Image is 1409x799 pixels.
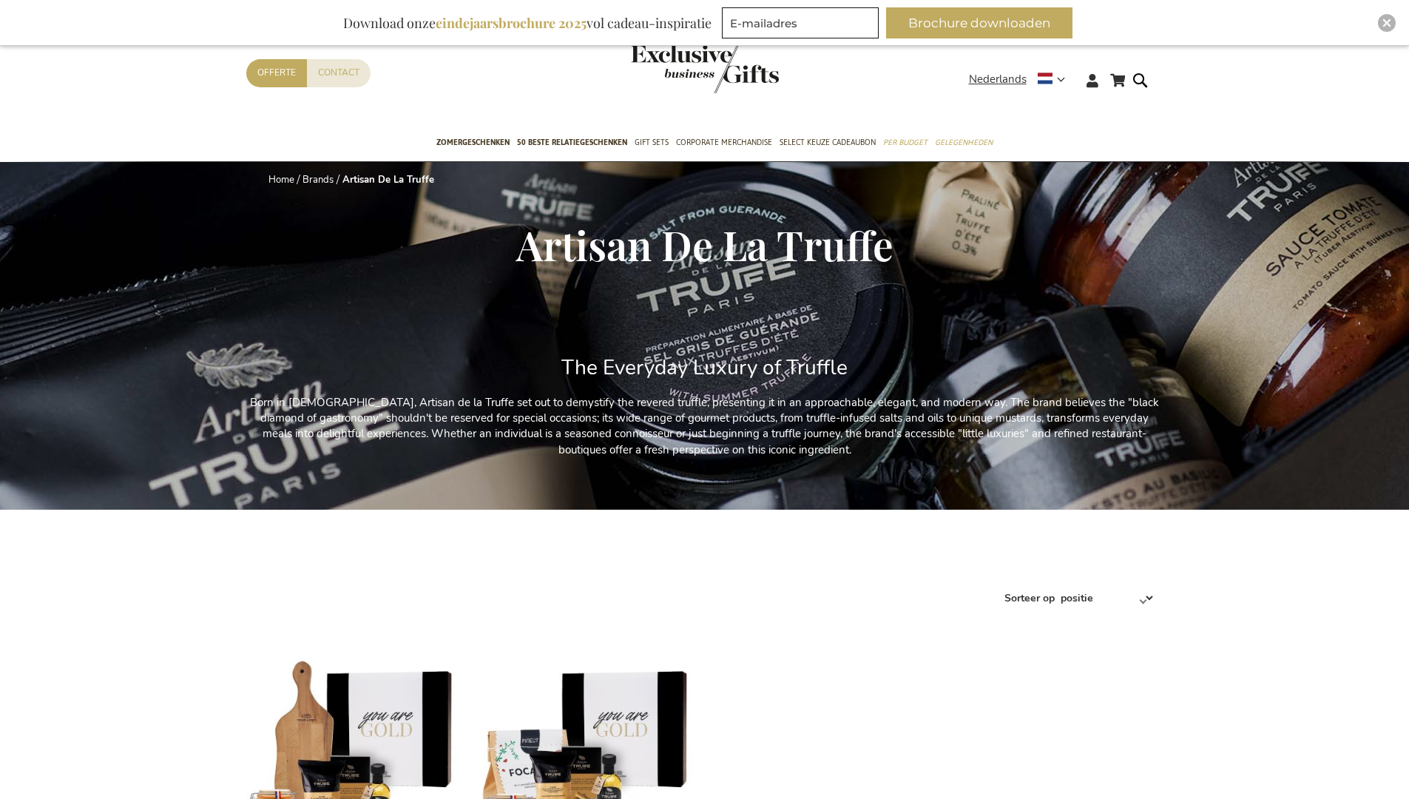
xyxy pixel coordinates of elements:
[1382,18,1391,27] img: Close
[676,135,772,150] span: Corporate Merchandise
[246,337,1163,501] div: Born in [DEMOGRAPHIC_DATA], Artisan de la Truffe set out to demystify the revered truffle, presen...
[883,135,927,150] span: Per Budget
[517,135,627,150] span: 50 beste relatiegeschenken
[303,173,334,186] a: Brands
[342,173,434,186] strong: Artisan De La Truffe
[436,14,587,32] b: eindejaarsbrochure 2025
[676,125,772,162] a: Corporate Merchandise
[722,7,883,43] form: marketing offers and promotions
[780,125,876,162] a: Select Keuze Cadeaubon
[246,357,1163,380] h2: The Everyday Luxury of Truffle
[307,59,371,87] a: Contact
[631,44,705,93] a: store logo
[337,7,718,38] div: Download onze vol cadeau-inspiratie
[517,125,627,162] a: 50 beste relatiegeschenken
[969,71,1027,88] span: Nederlands
[516,217,893,272] span: Artisan De La Truffe
[246,59,307,87] a: Offerte
[268,173,294,186] a: Home
[722,7,879,38] input: E-mailadres
[1004,591,1055,605] label: Sorteer op
[1378,14,1396,32] div: Close
[883,125,927,162] a: Per Budget
[635,135,669,150] span: Gift Sets
[436,125,510,162] a: Zomergeschenken
[935,135,993,150] span: Gelegenheden
[631,44,779,93] img: Exclusive Business gifts logo
[935,125,993,162] a: Gelegenheden
[780,135,876,150] span: Select Keuze Cadeaubon
[436,135,510,150] span: Zomergeschenken
[886,7,1072,38] button: Brochure downloaden
[635,125,669,162] a: Gift Sets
